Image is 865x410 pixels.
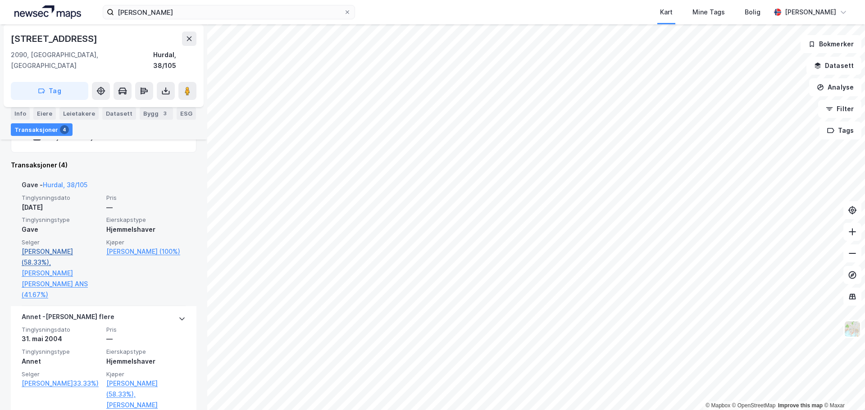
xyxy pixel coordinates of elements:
button: Filter [818,100,861,118]
span: Eierskapstype [106,348,186,356]
div: Kart [660,7,673,18]
span: Tinglysningstype [22,348,101,356]
input: Søk på adresse, matrikkel, gårdeiere, leietakere eller personer [114,5,344,19]
div: Bolig [745,7,760,18]
div: Gave [22,224,101,235]
button: Tag [11,82,88,100]
div: Info [11,107,30,120]
div: Transaksjoner [11,123,73,136]
span: Kjøper [106,370,186,378]
div: Datasett [102,107,136,120]
span: Eierskapstype [106,216,186,224]
a: [PERSON_NAME] (58.33%), [106,378,186,400]
a: Improve this map [778,402,823,409]
div: [DATE] [22,202,101,213]
span: Selger [22,239,101,246]
div: 3 [160,109,169,118]
a: [PERSON_NAME] [PERSON_NAME] ANS (41.67%) [22,268,101,300]
div: Hurdal, 38/105 [153,50,196,71]
span: Pris [106,194,186,202]
a: Hurdal, 38/105 [43,181,87,189]
div: Annet - [PERSON_NAME] flere [22,311,114,326]
iframe: Chat Widget [820,367,865,410]
div: Kontrollprogram for chat [820,367,865,410]
div: Annet [22,356,101,367]
div: Transaksjoner (4) [11,160,196,171]
a: Mapbox [706,402,730,409]
div: 31. mai 2004 [22,333,101,344]
span: Selger [22,370,101,378]
span: Pris [106,326,186,333]
span: Tinglysningsdato [22,326,101,333]
div: 4 [60,125,69,134]
div: Hjemmelshaver [106,224,186,235]
div: [STREET_ADDRESS] [11,32,99,46]
div: Leietakere [59,107,99,120]
a: [PERSON_NAME] (100%) [106,246,186,257]
a: [PERSON_NAME]33.33%) [22,378,101,389]
div: ESG [177,107,196,120]
button: Datasett [806,57,861,75]
a: [PERSON_NAME] (58.33%), [22,246,101,268]
a: OpenStreetMap [732,402,776,409]
div: — [106,333,186,344]
button: Bokmerker [801,35,861,53]
div: Hjemmelshaver [106,356,186,367]
span: Tinglysningstype [22,216,101,224]
div: Gave - [22,180,87,194]
div: [PERSON_NAME] [785,7,836,18]
div: Bygg [140,107,173,120]
button: Analyse [809,78,861,96]
div: Eiere [33,107,56,120]
div: — [106,202,186,213]
button: Tags [819,122,861,140]
span: Tinglysningsdato [22,194,101,202]
div: 2090, [GEOGRAPHIC_DATA], [GEOGRAPHIC_DATA] [11,50,153,71]
img: logo.a4113a55bc3d86da70a041830d287a7e.svg [14,5,81,19]
span: Kjøper [106,239,186,246]
div: Mine Tags [692,7,725,18]
img: Z [844,320,861,338]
